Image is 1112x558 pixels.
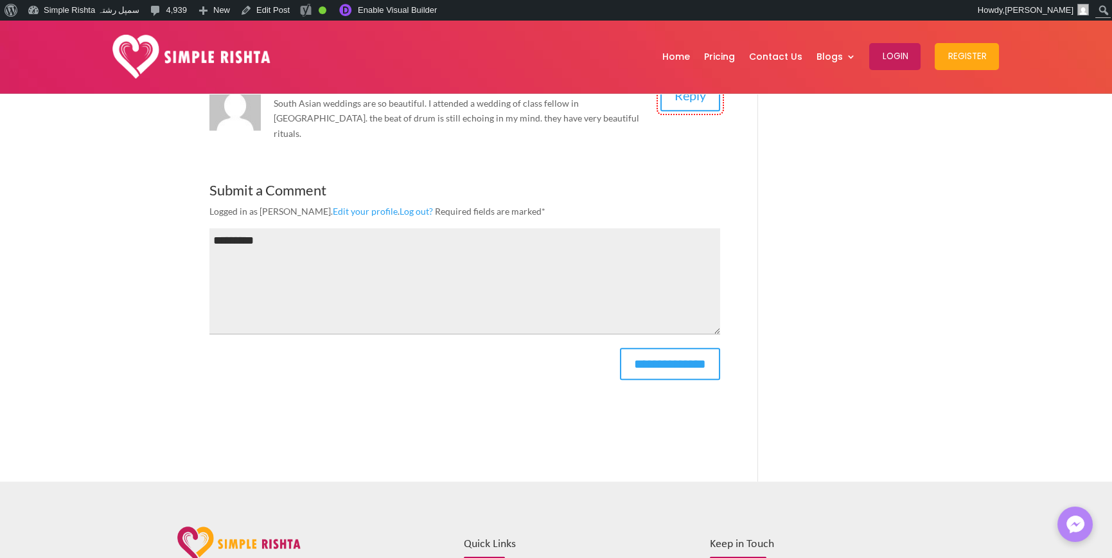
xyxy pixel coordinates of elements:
[1005,5,1073,15] span: [PERSON_NAME]
[400,206,433,217] a: Log out?
[748,23,802,90] a: Contact Us
[703,23,734,90] a: Pricing
[274,96,649,141] p: South Asian weddings are so beautiful. I attended a wedding of class fellow in [GEOGRAPHIC_DATA]....
[935,23,999,90] a: Register
[209,79,261,130] img: Thomas Evans
[662,23,689,90] a: Home
[1063,512,1088,537] img: Messenger
[869,43,921,70] button: Login
[710,539,935,557] h4: Keep in Touch
[869,23,921,90] a: Login
[209,181,326,199] span: Submit a Comment
[464,539,668,557] h4: Quick Links
[435,206,545,217] span: Required fields are marked
[660,79,720,111] a: Reply to Thomas Evans
[935,43,999,70] button: Register
[319,6,326,14] div: Good
[333,206,398,217] a: Edit your profile
[816,23,855,90] a: Blogs
[209,204,720,228] p: Logged in as [PERSON_NAME]. .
